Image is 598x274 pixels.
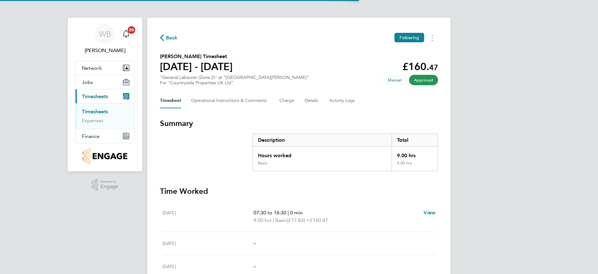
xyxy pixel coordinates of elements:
[287,217,310,223] span: (£17.83) =
[162,240,253,247] div: [DATE]
[82,109,108,115] a: Timesheets
[258,161,267,166] div: Basic
[305,93,319,108] button: Details
[394,33,424,42] button: Following
[82,148,127,164] img: countryside-properties-logo-retina.png
[82,133,100,139] span: Finance
[92,179,119,191] a: Powered byEngage
[99,30,111,38] span: WB
[76,103,134,129] div: Timesheets
[273,217,274,223] span: |
[101,179,118,184] span: Powered by
[310,217,328,223] span: £160.47
[288,210,289,216] span: |
[253,217,272,223] span: 9.00 hrs
[429,63,438,72] span: 47
[76,75,134,89] button: Jobs
[427,33,438,43] button: Timesheets Menu
[290,210,303,216] span: 0 min
[402,61,438,73] app-decimal: £160.
[275,217,287,224] span: Basic
[160,53,233,60] h2: [PERSON_NAME] Timesheet
[162,209,253,224] div: [DATE]
[279,93,295,108] button: Charge
[329,93,356,108] button: Activity Logs
[253,134,438,171] div: Summary
[82,79,93,85] span: Jobs
[75,24,135,54] a: WB[PERSON_NAME]
[162,263,253,270] div: [DATE]
[160,60,233,73] h1: [DATE] - [DATE]
[253,263,256,269] span: –
[166,34,178,42] span: Back
[253,147,392,161] div: Hours worked
[253,210,286,216] span: 07:30 to 16:30
[82,93,108,99] span: Timesheets
[75,47,135,54] span: Will Bellamy
[76,129,134,143] button: Finance
[160,75,309,86] div: "General Labourer (Zone 2)" at "[GEOGRAPHIC_DATA][PERSON_NAME]"
[392,147,438,161] div: 9.00 hrs
[191,93,269,108] button: Operational Instructions & Comments
[160,80,309,86] div: For "Countryside Properties UK Ltd"
[400,35,419,40] span: Following
[68,18,142,171] nav: Main navigation
[101,184,118,189] span: Engage
[160,186,438,196] h3: Time Worked
[76,89,134,103] button: Timesheets
[82,117,103,123] a: Expenses
[253,240,256,246] span: –
[383,75,406,85] span: This timesheet was manually created.
[409,75,438,85] span: This timesheet has been approved.
[160,93,181,108] button: Timesheet
[128,26,135,34] span: 20
[392,134,438,146] div: Total
[424,210,436,216] span: View
[424,209,436,217] a: View
[253,134,392,146] div: Description
[392,161,438,171] div: 9.00 hrs
[160,34,178,42] button: Back
[82,65,102,71] span: Network
[120,24,132,44] a: 20
[76,61,134,75] button: Network
[160,118,438,128] h3: Summary
[75,148,135,164] a: Go to home page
